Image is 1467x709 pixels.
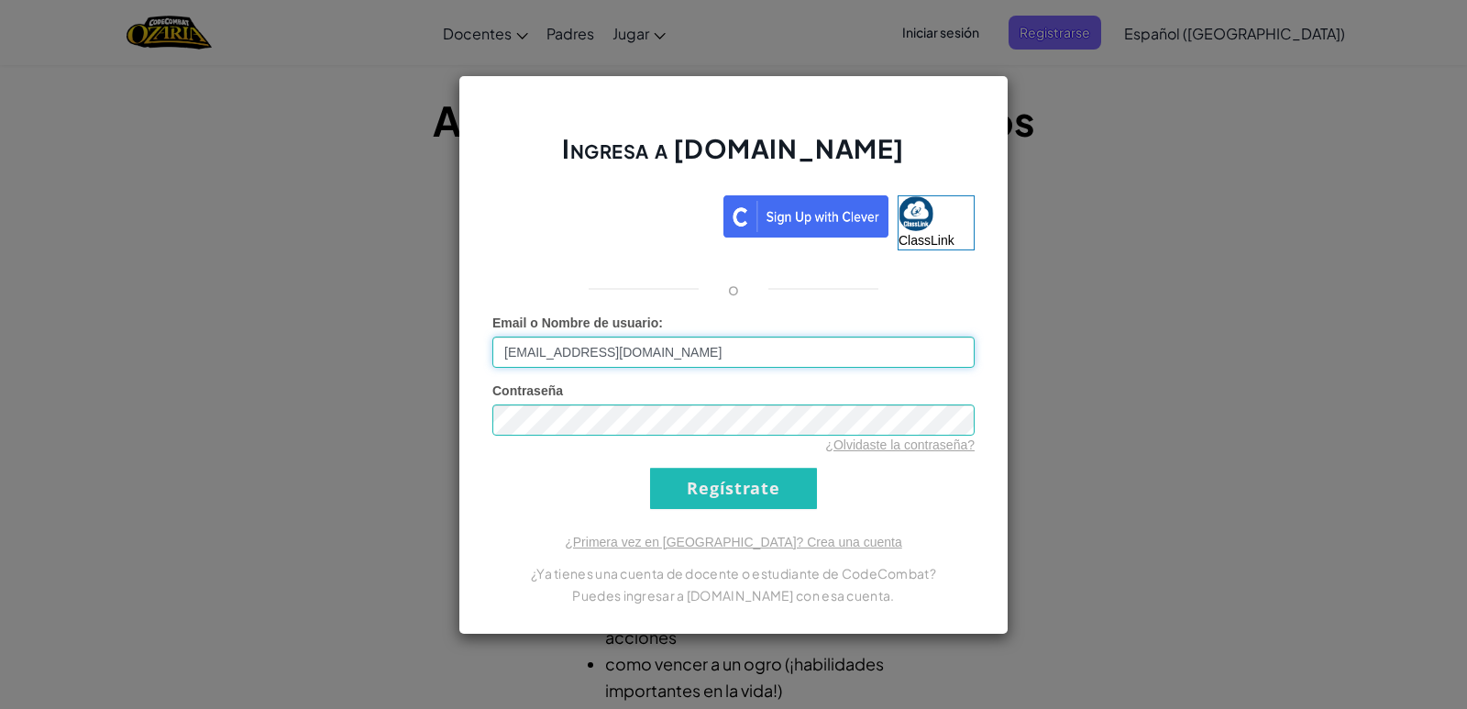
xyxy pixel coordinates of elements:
[565,535,902,549] a: ¿Primera vez en [GEOGRAPHIC_DATA]? Crea una cuenta
[899,196,933,231] img: classlink-logo-small.png
[492,131,975,184] h2: Ingresa a [DOMAIN_NAME]
[723,195,888,238] img: clever_sso_button@2x.png
[825,438,975,452] a: ¿Olvidaste la contraseña?
[492,316,658,330] span: Email o Nombre de usuario
[650,468,817,509] input: Regístrate
[728,278,739,300] p: o
[899,233,954,248] span: ClassLink
[483,194,723,234] iframe: Botón de Acceder con Google
[492,584,975,606] p: Puedes ingresar a [DOMAIN_NAME] con esa cuenta.
[492,314,663,332] label: :
[492,383,563,398] span: Contraseña
[492,562,975,584] p: ¿Ya tienes una cuenta de docente o estudiante de CodeCombat?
